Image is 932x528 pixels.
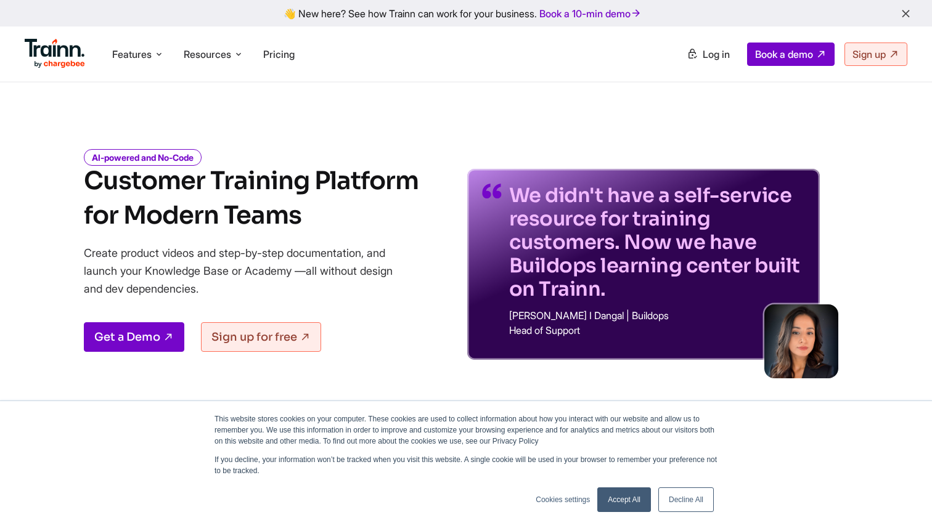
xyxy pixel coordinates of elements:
[679,43,737,65] a: Log in
[84,244,411,298] p: Create product videos and step-by-step documentation, and launch your Knowledge Base or Academy —...
[852,48,886,60] span: Sign up
[703,48,730,60] span: Log in
[509,311,805,320] p: [PERSON_NAME] I Dangal | Buildops
[215,413,717,447] p: This website stores cookies on your computer. These cookies are used to collect information about...
[482,184,502,198] img: quotes-purple.41a7099.svg
[844,43,907,66] a: Sign up
[84,164,419,233] h1: Customer Training Platform for Modern Teams
[7,7,925,19] div: 👋 New here? See how Trainn can work for your business.
[112,47,152,61] span: Features
[509,184,805,301] p: We didn't have a self-service resource for training customers. Now we have Buildops learning cent...
[184,47,231,61] span: Resources
[597,487,651,512] a: Accept All
[536,494,590,505] a: Cookies settings
[537,5,644,22] a: Book a 10-min demo
[263,48,295,60] a: Pricing
[25,39,85,68] img: Trainn Logo
[747,43,835,66] a: Book a demo
[755,48,813,60] span: Book a demo
[84,149,202,166] i: AI-powered and No-Code
[658,487,714,512] a: Decline All
[215,454,717,476] p: If you decline, your information won’t be tracked when you visit this website. A single cookie wi...
[201,322,321,352] a: Sign up for free
[509,325,805,335] p: Head of Support
[764,304,838,378] img: sabina-buildops.d2e8138.png
[84,322,184,352] a: Get a Demo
